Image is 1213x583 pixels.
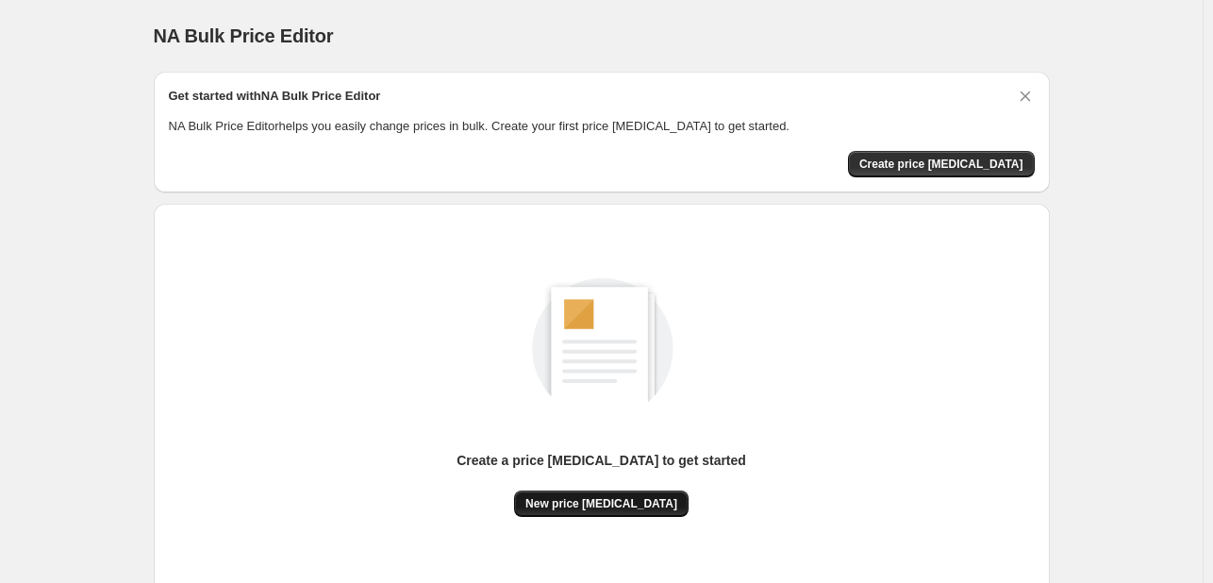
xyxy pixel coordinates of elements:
[457,451,746,470] p: Create a price [MEDICAL_DATA] to get started
[514,491,689,517] button: New price [MEDICAL_DATA]
[1016,87,1035,106] button: Dismiss card
[169,117,1035,136] p: NA Bulk Price Editor helps you easily change prices in bulk. Create your first price [MEDICAL_DAT...
[154,25,334,46] span: NA Bulk Price Editor
[525,496,677,511] span: New price [MEDICAL_DATA]
[859,157,1023,172] span: Create price [MEDICAL_DATA]
[848,151,1035,177] button: Create price change job
[169,87,381,106] h2: Get started with NA Bulk Price Editor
